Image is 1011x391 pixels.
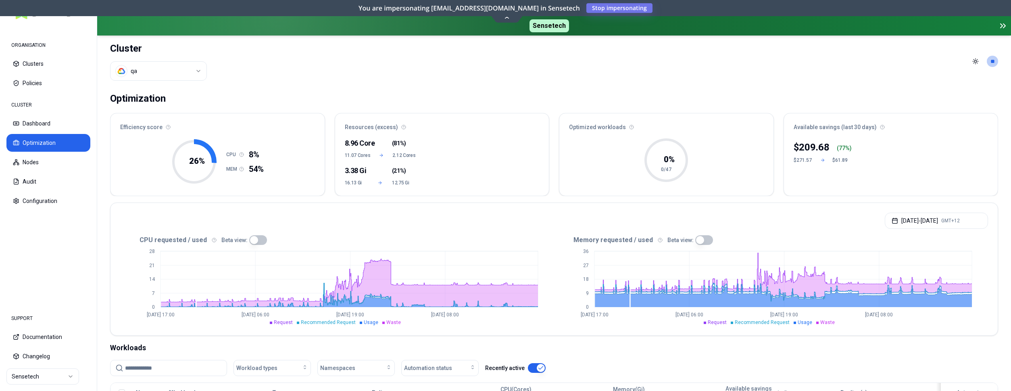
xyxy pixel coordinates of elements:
div: qa [131,67,137,75]
tspan: 9 [586,291,589,296]
tspan: 0/47 [661,167,671,172]
tspan: 0 [152,304,155,310]
div: ORGANISATION [6,37,90,53]
button: Audit [6,173,90,190]
tspan: 26 % [189,156,204,166]
button: Changelog [6,347,90,365]
tspan: 7 [152,291,155,296]
span: 16.13 Gi [345,180,369,186]
span: 54% [249,163,264,175]
button: Namespaces [317,360,395,376]
tspan: 27 [583,263,589,268]
span: GMT+12 [941,217,960,224]
span: Workload types [236,364,277,372]
tspan: [DATE] 08:00 [431,312,459,318]
button: Select a value [110,61,207,81]
img: gcp [117,67,125,75]
div: Available savings (last 30 days) [784,113,998,136]
span: ( ) [392,139,406,147]
p: 209.68 [799,141,830,154]
div: $ [794,141,830,154]
div: Resources (excess) [335,113,549,136]
tspan: 0 % [664,155,675,164]
span: Usage [798,320,812,325]
span: Waste [386,320,401,325]
button: Configuration [6,192,90,210]
span: Request [708,320,727,325]
span: 11.07 Cores [345,152,371,159]
span: Usage [364,320,378,325]
button: Workload types [233,360,311,376]
div: Optimization [110,90,166,107]
tspan: [DATE] 17:00 [147,312,175,318]
p: 77 [839,144,845,152]
button: Nodes [6,153,90,171]
div: Workloads [110,342,998,353]
span: 81% [394,139,404,147]
span: 12.75 Gi [392,180,416,186]
tspan: [DATE] 06:00 [675,312,703,318]
span: Waste [820,320,835,325]
tspan: [DATE] 08:00 [865,312,893,318]
button: Dashboard [6,115,90,132]
tspan: [DATE] 06:00 [242,312,269,318]
div: 3.38 Gi [345,165,369,176]
span: 21% [394,167,404,175]
div: $271.57 [794,157,813,163]
h1: MEM [226,166,239,172]
button: Documentation [6,328,90,346]
div: CPU requested / used [120,235,554,245]
div: Optimized workloads [559,113,773,136]
div: CLUSTER [6,97,90,113]
tspan: [DATE] 19:00 [770,312,798,318]
div: ( %) [837,144,852,152]
tspan: [DATE] 17:00 [581,312,609,318]
button: [DATE]-[DATE]GMT+12 [885,213,988,229]
tspan: 36 [583,249,589,254]
span: Recommended Request [301,320,356,325]
tspan: 21 [149,263,155,268]
span: Automation status [404,364,452,372]
tspan: [DATE] 19:00 [336,312,364,318]
label: Beta view: [667,237,694,243]
span: Sensetech [529,19,569,32]
div: 8.96 Core [345,138,369,149]
span: 8% [249,149,264,160]
div: $61.89 [832,157,852,163]
label: Recently active [485,365,525,371]
button: Optimization [6,134,90,152]
span: Namespaces [320,364,355,372]
label: Beta view: [221,237,248,243]
div: Efficiency score [110,113,325,136]
tspan: 28 [149,249,155,254]
div: Memory requested / used [554,235,988,245]
button: Policies [6,74,90,92]
tspan: 14 [149,276,155,282]
tspan: 18 [583,276,589,282]
tspan: 0 [586,304,589,310]
h1: CPU [226,151,239,158]
h1: Cluster [110,42,207,55]
button: Clusters [6,55,90,73]
span: Request [274,320,293,325]
span: Recommended Request [735,320,790,325]
button: Automation status [401,360,479,376]
span: 2.12 Cores [392,152,415,159]
div: SUPPORT [6,310,90,326]
span: ( ) [392,167,406,175]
